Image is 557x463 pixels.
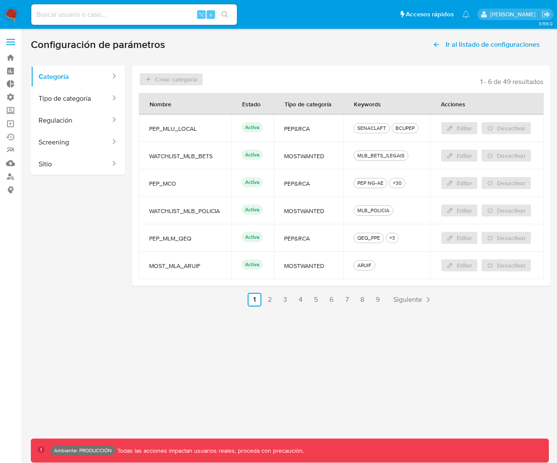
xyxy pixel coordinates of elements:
[462,11,470,18] a: Notificaciones
[216,9,234,21] button: search-icon
[210,10,212,18] span: s
[115,447,304,455] p: Todas las acciones impactan usuarios reales, proceda con precaución.
[31,9,237,20] input: Buscar usuario o caso...
[542,10,551,19] a: Salir
[490,10,539,18] p: rodrigo.moyano@mercadolibre.com
[54,449,112,452] p: Ambiente: PRODUCCIÓN
[198,10,204,18] span: ⌥
[406,10,454,19] span: Accesos rápidos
